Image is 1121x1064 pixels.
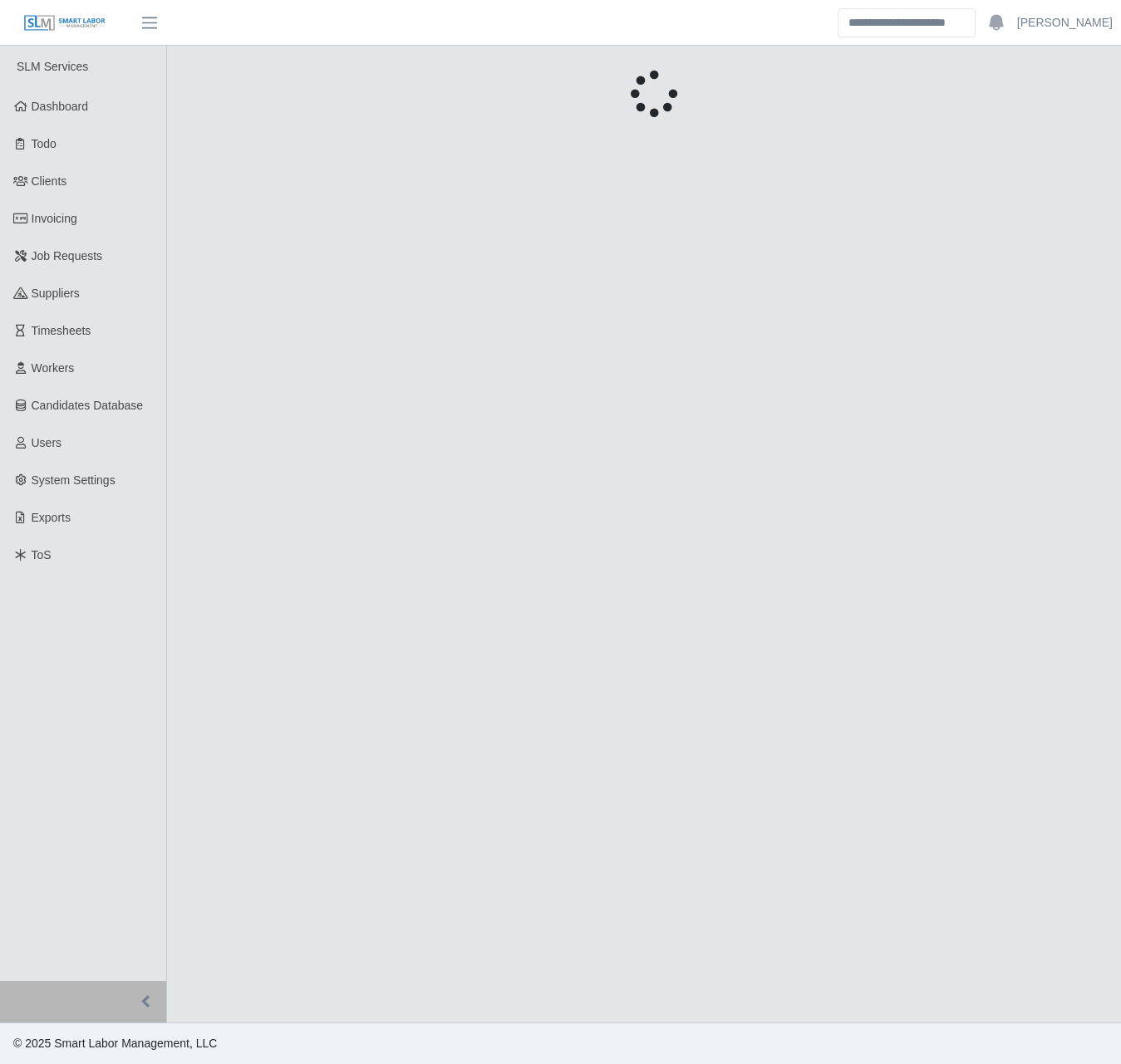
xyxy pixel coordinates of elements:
[1017,14,1113,32] a: [PERSON_NAME]
[32,174,67,188] span: Clients
[32,324,91,337] span: Timesheets
[32,399,144,412] span: Candidates Database
[32,100,89,113] span: Dashboard
[32,473,116,487] span: System Settings
[13,1037,217,1050] span: © 2025 Smart Labor Management, LLC
[32,249,103,262] span: Job Requests
[32,548,52,561] span: ToS
[32,212,77,225] span: Invoicing
[23,14,106,32] img: SLM Logo
[17,60,88,73] span: SLM Services
[838,8,976,37] input: Search
[32,511,71,524] span: Exports
[32,436,62,449] span: Users
[32,137,57,150] span: Todo
[32,361,75,375] span: Workers
[32,287,80,300] span: Suppliers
